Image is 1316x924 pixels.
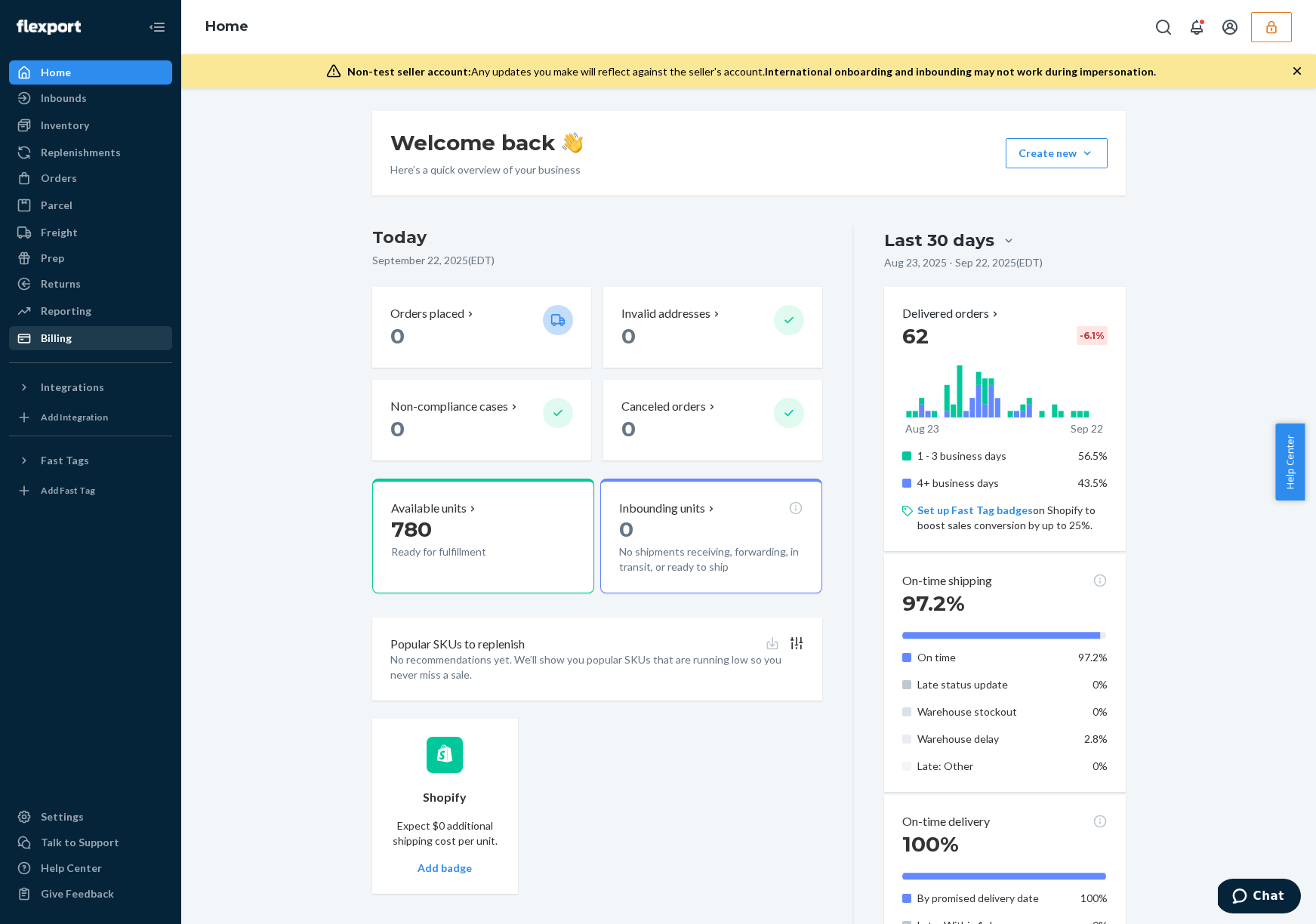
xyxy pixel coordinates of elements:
[391,544,531,559] p: Ready for fulfillment
[1078,449,1108,462] span: 56.5%
[41,276,81,291] div: Returns
[41,225,78,240] div: Freight
[372,253,823,268] p: September 22, 2025 ( EDT )
[9,220,172,245] a: Freight
[390,652,805,682] p: No recommendations yet. We’ll show you popular SKUs that are running low so you never miss a sale.
[9,193,172,217] a: Parcel
[621,416,636,442] span: 0
[9,805,172,829] a: Settings
[917,504,1033,516] a: Set up Fast Tag badges
[1093,705,1108,718] span: 0%
[347,64,1156,79] div: Any updates you make will reflect against the seller's account.
[1077,326,1108,345] div: -6.1 %
[372,380,591,460] button: Non-compliance cases 0
[1078,651,1108,664] span: 97.2%
[41,303,91,319] div: Reporting
[9,830,172,855] button: Talk to Support
[1182,12,1212,42] button: Open notifications
[347,65,471,78] span: Non-test seller account:
[9,140,172,165] a: Replenishments
[390,323,405,349] span: 0
[418,861,472,876] button: Add badge
[917,731,1066,747] p: Warehouse delay
[41,886,114,901] div: Give Feedback
[917,891,1066,906] p: By promised delivery date
[1093,678,1108,691] span: 0%
[142,12,172,42] button: Close Navigation
[9,882,172,906] button: Give Feedback
[902,813,990,830] p: On-time delivery
[619,500,705,517] p: Inbounding units
[41,171,77,186] div: Orders
[603,287,822,368] button: Invalid addresses 0
[41,835,119,850] div: Talk to Support
[1078,476,1108,489] span: 43.5%
[917,704,1066,719] p: Warehouse stockout
[917,503,1107,533] p: on Shopify to boost sales conversion by up to 25%.
[1084,732,1108,745] span: 2.8%
[621,323,636,349] span: 0
[621,398,706,415] p: Canceled orders
[9,326,172,350] a: Billing
[17,20,81,35] img: Flexport logo
[603,380,822,460] button: Canceled orders 0
[390,636,525,653] p: Popular SKUs to replenish
[391,516,432,542] span: 780
[372,226,823,250] h3: Today
[391,500,467,517] p: Available units
[619,544,803,574] p: No shipments receiving, forwarding, in transit, or ready to ship
[9,86,172,110] a: Inbounds
[41,251,64,266] div: Prep
[902,305,1001,322] button: Delivered orders
[1080,892,1108,904] span: 100%
[1006,138,1108,168] button: Create new
[390,818,501,849] p: Expect $0 additional shipping cost per unit.
[193,5,260,49] ol: breadcrumbs
[9,272,172,296] a: Returns
[41,118,89,133] div: Inventory
[390,162,583,177] p: Here’s a quick overview of your business
[41,198,72,213] div: Parcel
[41,861,102,876] div: Help Center
[917,677,1066,692] p: Late status update
[1093,759,1108,772] span: 0%
[9,448,172,473] button: Fast Tags
[205,18,248,35] a: Home
[9,60,172,85] a: Home
[1148,12,1179,42] button: Open Search Box
[902,572,992,590] p: On-time shipping
[9,375,172,399] button: Integrations
[372,479,594,593] button: Available units780Ready for fulfillment
[390,129,583,156] h1: Welcome back
[917,448,1066,464] p: 1 - 3 business days
[9,246,172,270] a: Prep
[41,91,87,106] div: Inbounds
[41,809,84,824] div: Settings
[917,759,1066,774] p: Late: Other
[1215,12,1245,42] button: Open account menu
[562,132,583,153] img: hand-wave emoji
[1071,421,1103,436] p: Sep 22
[9,113,172,137] a: Inventory
[902,590,965,616] span: 97.2%
[9,856,172,880] a: Help Center
[884,255,1043,270] p: Aug 23, 2025 - Sep 22, 2025 ( EDT )
[390,305,464,322] p: Orders placed
[619,516,633,542] span: 0
[41,484,95,497] div: Add Fast Tag
[41,65,71,80] div: Home
[621,305,710,322] p: Invalid addresses
[765,65,1156,78] span: International onboarding and inbounding may not work during impersonation.
[1275,423,1305,500] button: Help Center
[917,476,1066,491] p: 4+ business days
[902,323,929,349] span: 62
[905,421,939,436] p: Aug 23
[41,380,104,395] div: Integrations
[423,789,467,806] p: Shopify
[902,831,959,857] span: 100%
[9,479,172,503] a: Add Fast Tag
[41,411,108,423] div: Add Integration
